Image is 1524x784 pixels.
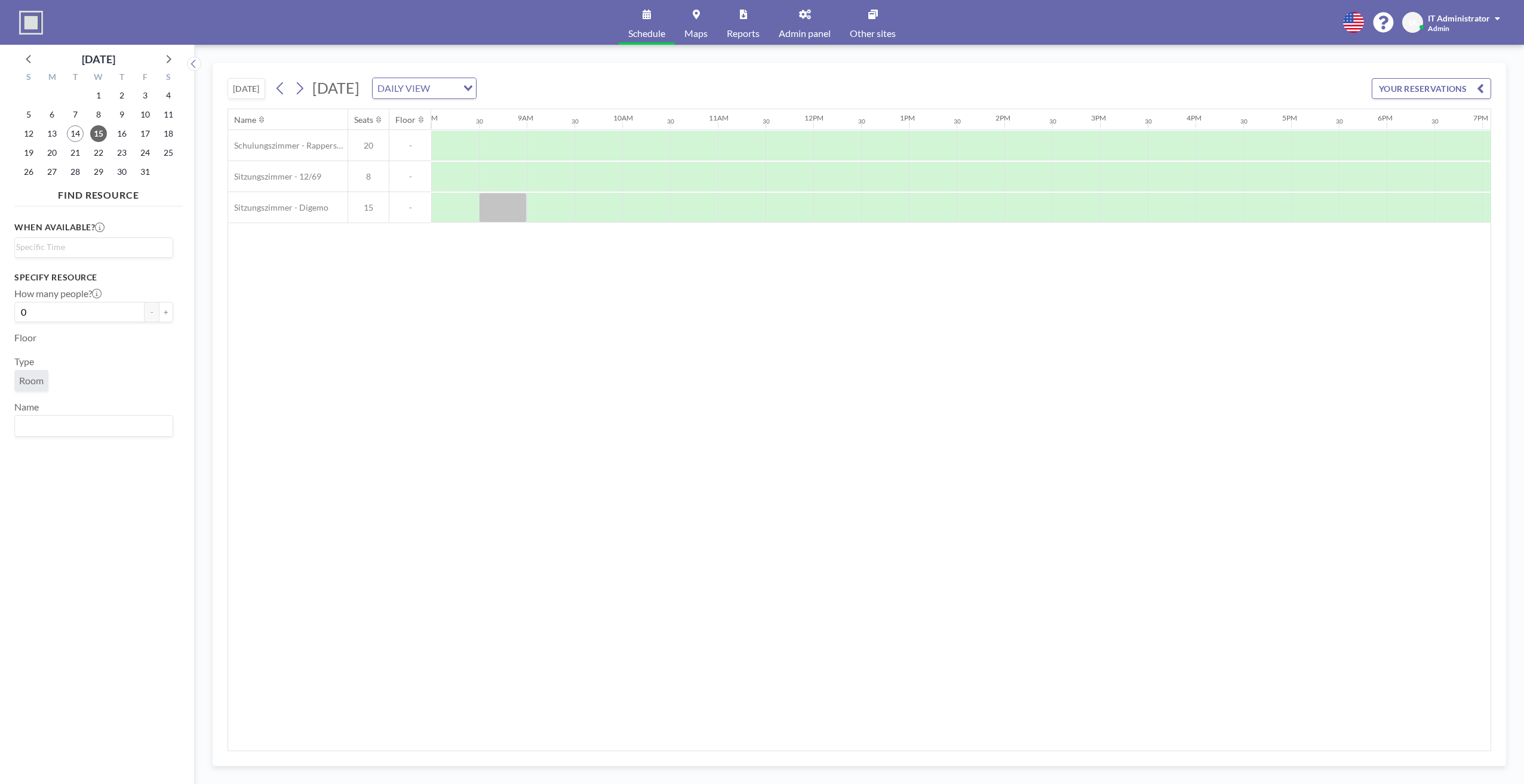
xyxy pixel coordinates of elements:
div: Search for option [373,78,476,98]
label: Name [14,401,39,413]
span: Sunday, October 26, 2025 [20,163,37,180]
div: 2PM [995,113,1010,122]
div: T [64,70,87,86]
label: How many people? [14,288,102,300]
span: Tuesday, October 28, 2025 [67,163,84,180]
span: - [389,202,431,213]
span: Thursday, October 9, 2025 [113,106,130,123]
span: Tuesday, October 21, 2025 [67,144,84,161]
div: 30 [1336,118,1343,125]
span: Sitzungszimmer - 12/69 [228,171,321,182]
div: 30 [1240,118,1248,125]
span: Maps [684,29,708,38]
div: 12PM [804,113,824,122]
div: F [133,70,156,86]
button: - [145,302,159,322]
span: Friday, October 31, 2025 [137,163,153,180]
span: Wednesday, October 15, 2025 [90,125,107,142]
span: Saturday, October 18, 2025 [160,125,177,142]
span: Friday, October 17, 2025 [137,125,153,142]
div: Name [234,115,256,125]
span: Schedule [628,29,665,38]
div: 30 [763,118,770,125]
div: 11AM [709,113,729,122]
div: Seats [354,115,373,125]
button: + [159,302,173,322]
span: Monday, October 20, 2025 [44,144,60,161]
span: 8 [348,171,389,182]
div: 7PM [1473,113,1488,122]
span: Room [19,375,44,386]
div: 30 [1145,118,1152,125]
span: Other sites [850,29,896,38]
div: T [110,70,133,86]
div: 30 [954,118,961,125]
span: DAILY VIEW [375,81,432,96]
div: 30 [1431,118,1439,125]
span: 15 [348,202,389,213]
div: 30 [571,118,579,125]
input: Search for option [16,418,166,434]
div: S [156,70,180,86]
span: Saturday, October 25, 2025 [160,144,177,161]
span: Monday, October 6, 2025 [44,106,60,123]
span: Sunday, October 5, 2025 [20,106,37,123]
div: S [17,70,41,86]
span: Sunday, October 19, 2025 [20,144,37,161]
span: Wednesday, October 8, 2025 [90,106,107,123]
span: Thursday, October 2, 2025 [113,87,130,104]
span: Wednesday, October 22, 2025 [90,144,107,161]
div: 10AM [613,113,633,122]
span: Thursday, October 30, 2025 [113,163,130,180]
label: Type [14,356,34,368]
div: 30 [858,118,865,125]
span: Monday, October 13, 2025 [44,125,60,142]
span: [DATE] [312,79,360,97]
div: 30 [476,118,483,125]
div: 30 [667,118,674,125]
span: IT Administrator [1428,13,1490,23]
h3: Specify resource [14,272,173,283]
span: Saturday, October 11, 2025 [160,106,177,123]
div: 9AM [518,113,533,122]
h4: FIND RESOURCE [14,184,183,201]
span: Wednesday, October 1, 2025 [90,87,107,104]
div: Search for option [15,238,173,256]
span: IA [1409,17,1417,28]
span: - [389,171,431,182]
span: Admin [1428,24,1449,33]
span: Reports [727,29,760,38]
div: 4PM [1187,113,1202,122]
span: Friday, October 24, 2025 [137,144,153,161]
input: Search for option [16,240,166,254]
label: Floor [14,332,36,344]
span: Friday, October 10, 2025 [137,106,153,123]
span: Tuesday, October 7, 2025 [67,106,84,123]
div: 3PM [1091,113,1106,122]
span: Sunday, October 12, 2025 [20,125,37,142]
span: 20 [348,140,389,151]
div: [DATE] [82,51,115,67]
button: [DATE] [228,78,265,99]
div: W [87,70,110,86]
div: 5PM [1282,113,1297,122]
span: Sitzungszimmer - Digemo [228,202,328,213]
span: Saturday, October 4, 2025 [160,87,177,104]
div: Search for option [15,416,173,436]
span: Friday, October 3, 2025 [137,87,153,104]
span: Tuesday, October 14, 2025 [67,125,84,142]
span: Schulungszimmer - Rapperswil [228,140,348,151]
input: Search for option [434,81,456,96]
span: - [389,140,431,151]
span: Thursday, October 16, 2025 [113,125,130,142]
span: Admin panel [779,29,831,38]
div: 6PM [1378,113,1393,122]
span: Wednesday, October 29, 2025 [90,163,107,180]
div: M [41,70,64,86]
div: 1PM [900,113,915,122]
span: Monday, October 27, 2025 [44,163,60,180]
div: Floor [395,115,416,125]
div: 30 [1049,118,1056,125]
img: organization-logo [19,11,43,35]
span: Thursday, October 23, 2025 [113,144,130,161]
